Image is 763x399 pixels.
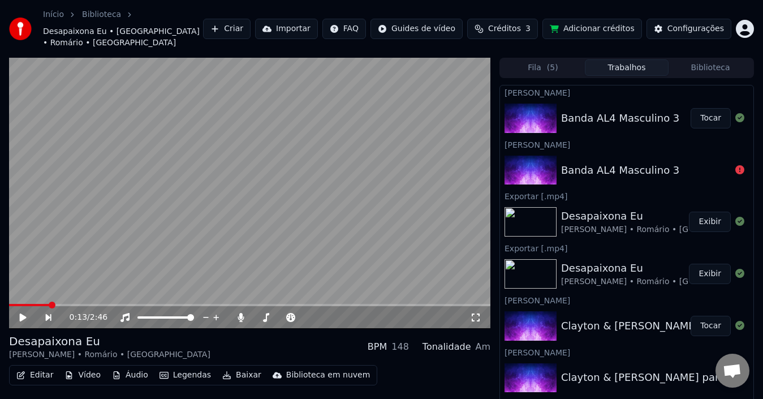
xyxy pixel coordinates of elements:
[82,9,121,20] a: Biblioteca
[12,367,58,383] button: Editar
[9,349,210,361] div: [PERSON_NAME] • Romário • [GEOGRAPHIC_DATA]
[547,62,558,74] span: ( 5 )
[9,18,32,40] img: youka
[542,19,642,39] button: Adicionar créditos
[691,108,731,128] button: Tocar
[423,340,471,354] div: Tonalidade
[669,59,752,76] button: Biblioteca
[691,316,731,336] button: Tocar
[525,23,531,35] span: 3
[667,23,724,35] div: Configurações
[255,19,318,39] button: Importar
[203,19,251,39] button: Criar
[561,110,679,126] div: Banda AL4 Masculino 3
[561,260,762,276] div: Desapaixona Eu
[715,354,749,388] div: Bate-papo aberto
[70,312,87,323] span: 0:13
[500,345,753,359] div: [PERSON_NAME]
[9,333,210,349] div: Desapaixona Eu
[391,340,409,354] div: 148
[501,59,585,76] button: Fila
[43,26,203,49] span: Desapaixona Eu • [GEOGRAPHIC_DATA] • Romário • [GEOGRAPHIC_DATA]
[60,367,105,383] button: Vídeo
[689,212,731,232] button: Exibir
[488,23,521,35] span: Créditos
[286,370,370,381] div: Biblioteca em nuvem
[107,367,153,383] button: Áudio
[561,276,762,288] div: [PERSON_NAME] • Romário • [GEOGRAPHIC_DATA]
[500,189,753,203] div: Exportar [.mp4]
[155,367,215,383] button: Legendas
[561,224,762,235] div: [PERSON_NAME] • Romário • [GEOGRAPHIC_DATA]
[500,241,753,255] div: Exportar [.mp4]
[561,162,679,178] div: Banda AL4 Masculino 3
[370,19,463,39] button: Guides de vídeo
[585,59,669,76] button: Trabalhos
[43,9,203,49] nav: breadcrumb
[90,312,107,323] span: 2:46
[43,9,64,20] a: Início
[500,85,753,99] div: [PERSON_NAME]
[646,19,731,39] button: Configurações
[70,312,97,323] div: /
[689,264,731,284] button: Exibir
[475,340,490,354] div: Am
[368,340,387,354] div: BPM
[218,367,266,383] button: Baixar
[500,293,753,307] div: [PERSON_NAME]
[322,19,366,39] button: FAQ
[500,138,753,151] div: [PERSON_NAME]
[467,19,538,39] button: Créditos3
[561,208,762,224] div: Desapaixona Eu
